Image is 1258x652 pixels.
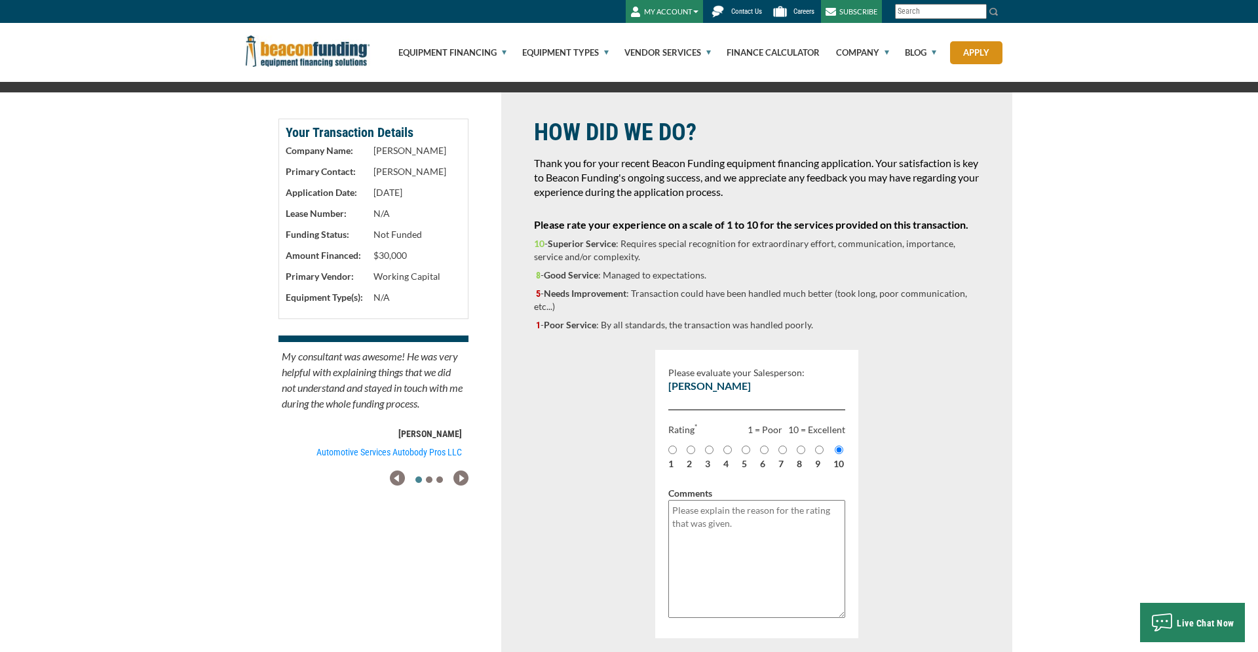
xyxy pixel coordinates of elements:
[536,320,541,330] span: 1
[1177,618,1234,628] span: Live Chat Now
[286,229,349,240] span: Funding Status:
[534,237,980,263] p: - : Requires special recognition for extraordinary effort, communication, importance, service and...
[373,166,446,177] span: [PERSON_NAME]
[534,318,980,332] p: - : By all standards, the transaction was handled poorly.
[973,7,983,17] a: Clear search text
[286,292,363,303] span: Equipment Type(s):
[373,208,390,219] span: N/A
[815,457,820,470] label: 9
[687,457,692,470] label: 2
[453,470,468,486] img: Right Navigator
[723,457,729,470] label: 4
[373,229,422,240] span: Not Funded
[286,126,461,139] p: Your Transaction Details
[760,457,765,470] label: 6
[950,41,1002,64] a: Apply
[778,457,784,470] label: 7
[797,457,802,470] label: 8
[278,446,468,459] a: Automotive Services Autobody Pros LLC
[742,457,747,470] label: 5
[534,269,980,282] p: - : Managed to expectations.
[246,45,370,55] a: Beacon Funding Corporation
[373,187,402,198] span: [DATE]
[748,410,858,436] span: 1 = Poor 10 = Excellent
[655,474,725,512] span: Comments
[544,269,598,280] strong: Good Service
[989,7,999,17] img: Search
[390,470,405,486] img: Left Navigator
[655,410,697,436] span: Rating
[286,208,347,219] span: Lease Number:
[668,350,852,393] p: Please evaluate your Salesperson:
[890,23,936,82] a: Blog
[286,145,353,156] span: Company Name:
[668,457,674,470] label: 1
[398,429,462,439] b: [PERSON_NAME]
[821,23,889,82] a: Company
[278,349,468,427] div: My consultant was awesome! He was very helpful with explaining things that we did not understand ...
[286,166,356,177] span: Primary Contact:
[712,23,820,82] a: Finance Calculator
[246,35,370,67] img: Beacon Funding Corporation
[286,187,357,198] span: Application Date:
[544,319,596,330] strong: Poor Service
[833,457,844,470] label: 10
[731,7,762,16] span: Contact Us
[1140,603,1245,642] button: Live Chat Now
[536,288,541,299] span: 5
[453,472,468,482] a: next
[373,145,446,156] span: [PERSON_NAME]
[534,218,968,231] span: Please rate your experience on a scale of 1 to 10 for the services provided on this transaction.
[286,250,361,261] span: Amount Financed:
[534,119,980,146] p: HOW DID WE DO?
[507,23,609,82] a: Equipment Types
[534,238,544,249] span: 10
[536,270,541,280] span: 8
[793,7,814,16] span: Careers
[609,23,711,82] a: Vendor Services
[548,238,616,249] strong: Superior Service
[373,292,390,303] span: N/A
[373,250,407,261] span: $30,000
[390,472,405,482] a: previous
[705,457,710,470] label: 3
[544,288,626,299] strong: Needs Improvement
[534,157,979,198] span: Thank you for your recent Beacon Funding equipment financing application. Your satisfaction is ke...
[373,271,440,282] span: Working Capital
[383,23,506,82] a: Equipment Financing
[895,4,987,19] input: Search
[534,287,980,313] p: - : Transaction could have been handled much better (took long, poor communication, etc...)
[286,271,354,282] span: Primary Vendor:
[668,379,751,392] span: [PERSON_NAME]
